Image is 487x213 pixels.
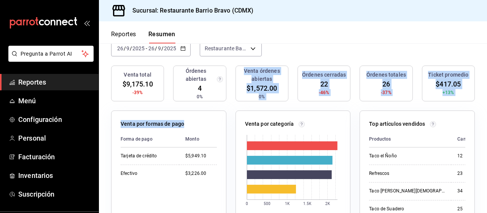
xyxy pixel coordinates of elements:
[164,45,177,51] input: ----
[179,131,217,147] th: Monto
[457,206,477,212] div: 25
[148,30,175,43] button: Resumen
[123,79,153,89] span: $9,175.10
[84,20,90,26] button: open_drawer_menu
[369,120,425,128] p: Top artículos vendidos
[124,45,126,51] span: /
[111,30,175,43] div: navigation tabs
[18,152,92,162] span: Facturación
[457,170,477,177] div: 23
[302,71,346,79] h3: Órdenes cerradas
[148,45,155,51] input: --
[18,133,92,143] span: Personal
[239,67,285,83] h3: Venta órdenes abiertas
[5,55,94,63] a: Pregunta a Parrot AI
[117,45,124,51] input: --
[130,45,132,51] span: /
[320,79,328,89] span: 22
[177,67,215,83] h3: Órdenes abiertas
[457,153,477,159] div: 12
[369,131,451,147] th: Productos
[319,89,329,96] span: -46%
[382,79,390,89] span: 26
[161,45,164,51] span: /
[369,206,445,212] div: Taco de Suadero
[18,170,92,181] span: Inventarios
[457,188,477,194] div: 34
[132,45,145,51] input: ----
[121,120,184,128] p: Venta por formas de pago
[303,202,312,206] text: 1.5K
[21,50,82,58] span: Pregunta a Parrot AI
[442,89,454,96] span: +13%
[121,170,173,177] div: Efectivo
[246,202,248,206] text: 0
[369,153,445,159] div: Taco el Ñoño
[428,71,468,79] h3: Ticket promedio
[436,79,461,89] span: $417.05
[247,83,277,93] span: $1,572.00
[369,188,445,194] div: Taco [PERSON_NAME][DEMOGRAPHIC_DATA]
[146,45,147,51] span: -
[198,83,202,93] span: 4
[369,170,445,177] div: Refrescos
[126,6,253,15] h3: Sucursal: Restaurante Barrio Bravo (CDMX)
[18,96,92,106] span: Menú
[18,114,92,125] span: Configuración
[245,120,294,128] p: Venta por categoría
[111,30,136,43] button: Reportes
[121,153,173,159] div: Tarjeta de crédito
[185,170,217,177] div: $3,226.00
[18,189,92,199] span: Suscripción
[124,71,151,79] h3: Venta total
[381,89,392,96] span: -37%
[205,45,248,52] span: Restaurante Barrio Bravo (CDMX)
[8,46,94,62] button: Pregunta a Parrot AI
[259,93,265,100] span: 0%
[263,202,270,206] text: 500
[366,71,406,79] h3: Órdenes totales
[451,131,483,147] th: Cantidad
[185,153,217,159] div: $5,949.10
[325,202,330,206] text: 2K
[126,45,130,51] input: --
[132,89,143,96] span: -39%
[121,131,179,147] th: Forma de pago
[18,77,92,87] span: Reportes
[158,45,161,51] input: --
[197,93,203,100] span: 0%
[285,202,290,206] text: 1K
[155,45,157,51] span: /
